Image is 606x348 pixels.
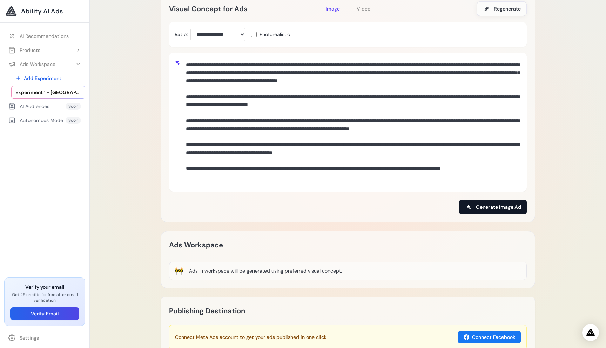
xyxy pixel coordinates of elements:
a: Ability AI Ads [6,6,84,17]
a: Settings [4,332,85,344]
h3: Connect Meta Ads account to get your ads published in one click [175,334,326,341]
a: AI Recommendations [4,30,85,42]
a: Experiment 1 - [GEOGRAPHIC_DATA]. EXPRESSO | Notas de Cítricos, Frutas e Caramelo | Café espec – ... [11,86,85,99]
span: Soon [66,103,81,110]
button: Video [354,1,373,16]
div: Products [8,47,40,54]
p: Get 25 credits for free after email verification [10,292,79,303]
div: Ads in workspace will be generated using preferred visual concept. [189,267,342,274]
div: Autonomous Mode [8,117,63,124]
button: Products [4,44,85,56]
span: Image [326,6,340,12]
button: Verify Email [10,307,79,320]
span: Generate Image Ad [476,203,521,210]
label: Ratio: [175,31,188,38]
button: Regenerate [477,1,527,16]
button: Generate Image Ad [459,200,527,214]
a: Add Experiment [11,72,85,85]
span: Regenerate [494,5,521,12]
button: Connect Facebook [458,331,521,343]
h3: Verify your email [10,283,79,290]
div: 🚧 [175,266,183,276]
span: Experiment 1 - [GEOGRAPHIC_DATA]. EXPRESSO | Notas de Cítricos, Frutas e Caramelo | Café espec – ... [15,89,81,96]
h2: Visual Concept for Ads [169,3,323,14]
div: AI Audiences [8,103,49,110]
span: Video [357,6,370,12]
button: Image [323,1,343,16]
div: Open Intercom Messenger [582,324,599,341]
div: Ads Workspace [8,61,55,68]
span: Soon [66,117,81,124]
h2: Ads Workspace [169,239,223,250]
button: Ads Workspace [4,58,85,71]
input: Photorealistic [251,32,257,37]
span: Ability AI Ads [21,6,63,16]
span: Photorealistic [260,31,290,38]
h2: Publishing Destination [169,305,245,316]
